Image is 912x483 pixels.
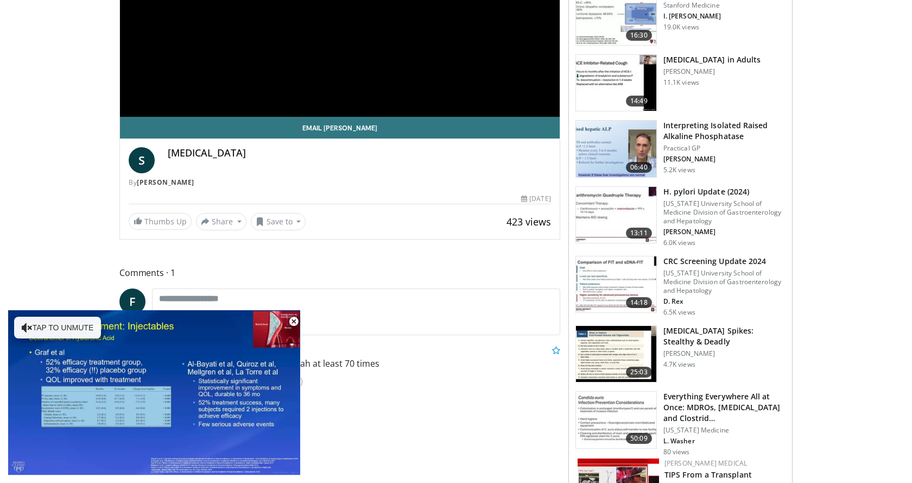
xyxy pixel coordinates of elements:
h3: [MEDICAL_DATA] Spikes: Stealthy & Deadly [663,325,786,347]
p: 6.5K views [663,308,695,317]
button: Share [196,213,246,230]
p: [PERSON_NAME] [663,155,786,164]
span: 14:18 [626,297,652,308]
p: [US_STATE] University School of Medicine Division of Gastroenterology and Hepatology [663,269,786,295]
p: 19.0K views [663,23,699,32]
p: 80 views [663,448,690,456]
p: [US_STATE] Medicine [663,426,786,435]
p: Stanford Medicine [663,1,776,10]
a: 25:03 [MEDICAL_DATA] Spikes: Stealthy & Deadly [PERSON_NAME] 4.7K views [575,325,786,383]
a: 14:49 [MEDICAL_DATA] in Adults [PERSON_NAME] 11.1K views [575,54,786,112]
a: 06:40 Interpreting Isolated Raised Alkaline Phosphatase Practical GP [PERSON_NAME] 5.2K views [575,120,786,178]
button: Tap to unmute [14,317,101,338]
span: 50:09 [626,433,652,444]
video-js: Video Player [8,310,301,475]
span: 16:30 [626,30,652,41]
button: Close [283,310,305,333]
p: 4.7K views [663,360,695,369]
h3: H. pylori Update (2024) [663,186,786,197]
a: F [119,288,145,315]
div: By [129,178,551,187]
span: 423 views [506,215,551,228]
p: 11.1K views [663,78,699,87]
p: great talk but must have said um or ah at least 70 times [152,357,560,370]
p: Practical GP [663,144,786,153]
img: 11950cd4-d248-4755-8b98-ec337be04c84.150x105_q85_crop-smart_upscale.jpg [576,55,656,111]
h4: [MEDICAL_DATA] [168,147,551,159]
a: Thumbs Up [129,213,192,230]
p: [US_STATE] University School of Medicine Division of Gastroenterology and Hepatology [663,199,786,225]
a: 50:09 Everything Everywhere All at Once: MDROs, [MEDICAL_DATA] and Clostrid… [US_STATE] Medicine ... [575,391,786,456]
a: 14:18 CRC Screening Update 2024 [US_STATE] University School of Medicine Division of Gastroentero... [575,256,786,317]
p: [PERSON_NAME] [663,349,786,358]
a: 13:11 H. pylori Update (2024) [US_STATE] University School of Medicine Division of Gastroenterolo... [575,186,786,247]
p: [PERSON_NAME] [663,228,786,236]
span: 25:03 [626,367,652,378]
p: I. [PERSON_NAME] [663,12,776,21]
h3: [MEDICAL_DATA] in Adults [663,54,761,65]
a: [PERSON_NAME] [137,178,194,187]
button: Save to [251,213,306,230]
div: [DATE] [521,194,550,204]
img: 04b31223-f831-4724-b3a7-7bfa3e47c211.150x105_q85_crop-smart_upscale.jpg [576,326,656,382]
span: 06:40 [626,162,652,173]
p: L. Washer [663,437,786,446]
img: 590c3df7-196e-490d-83c6-10032953bd9f.150x105_q85_crop-smart_upscale.jpg [576,392,656,448]
p: D. Rex [663,297,786,306]
a: [PERSON_NAME] Medical [664,459,748,468]
p: 6.0K views [663,239,695,247]
h3: Interpreting Isolated Raised Alkaline Phosphatase [663,120,786,142]
span: Comments 1 [119,266,560,280]
img: 91500494-a7c6-4302-a3df-6280f031e251.150x105_q85_crop-smart_upscale.jpg [576,256,656,313]
span: 14:49 [626,96,652,106]
img: 94cbdef1-8024-4923-aeed-65cc31b5ce88.150x105_q85_crop-smart_upscale.jpg [576,187,656,243]
h3: Everything Everywhere All at Once: MDROs, [MEDICAL_DATA] and Clostrid… [663,391,786,424]
img: 6a4ee52d-0f16-480d-a1b4-8187386ea2ed.150x105_q85_crop-smart_upscale.jpg [576,121,656,177]
p: 5.2K views [663,166,695,174]
a: S [129,147,155,173]
span: 13:11 [626,228,652,239]
h3: CRC Screening Update 2024 [663,256,786,267]
p: [PERSON_NAME] [663,67,761,76]
a: Email [PERSON_NAME] [120,117,560,139]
